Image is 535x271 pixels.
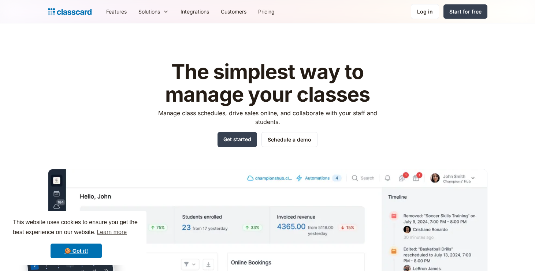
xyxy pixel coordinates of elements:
[138,8,160,15] div: Solutions
[417,8,433,15] div: Log in
[51,244,102,258] a: dismiss cookie message
[252,3,280,20] a: Pricing
[175,3,215,20] a: Integrations
[151,61,384,106] h1: The simplest way to manage your classes
[261,132,317,147] a: Schedule a demo
[151,109,384,126] p: Manage class schedules, drive sales online, and collaborate with your staff and students.
[218,132,257,147] a: Get started
[6,211,146,265] div: cookieconsent
[449,8,482,15] div: Start for free
[13,218,140,238] span: This website uses cookies to ensure you get the best experience on our website.
[133,3,175,20] div: Solutions
[96,227,128,238] a: learn more about cookies
[100,3,133,20] a: Features
[215,3,252,20] a: Customers
[48,7,92,17] a: home
[443,4,487,19] a: Start for free
[411,4,439,19] a: Log in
